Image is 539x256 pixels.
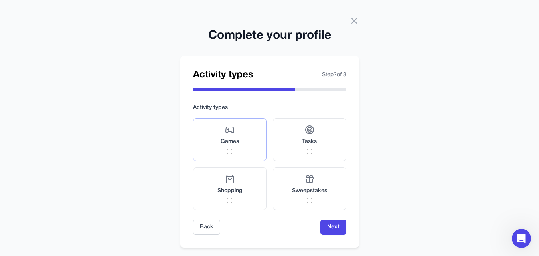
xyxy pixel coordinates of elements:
[512,229,531,248] iframe: Intercom live chat
[307,149,312,154] input: Tasks
[193,104,346,112] label: Activity types
[322,71,346,79] span: Step 2 of 3
[227,198,232,203] input: Shopping
[221,138,239,146] span: Games
[307,198,312,203] input: Sweepstakes
[292,187,327,195] span: Sweepstakes
[193,69,253,81] h2: Activity types
[217,187,242,195] span: Shopping
[227,149,232,154] input: Games
[320,220,346,235] button: Next
[193,220,220,235] button: Back
[180,29,359,43] h2: Complete your profile
[302,138,317,146] span: Tasks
